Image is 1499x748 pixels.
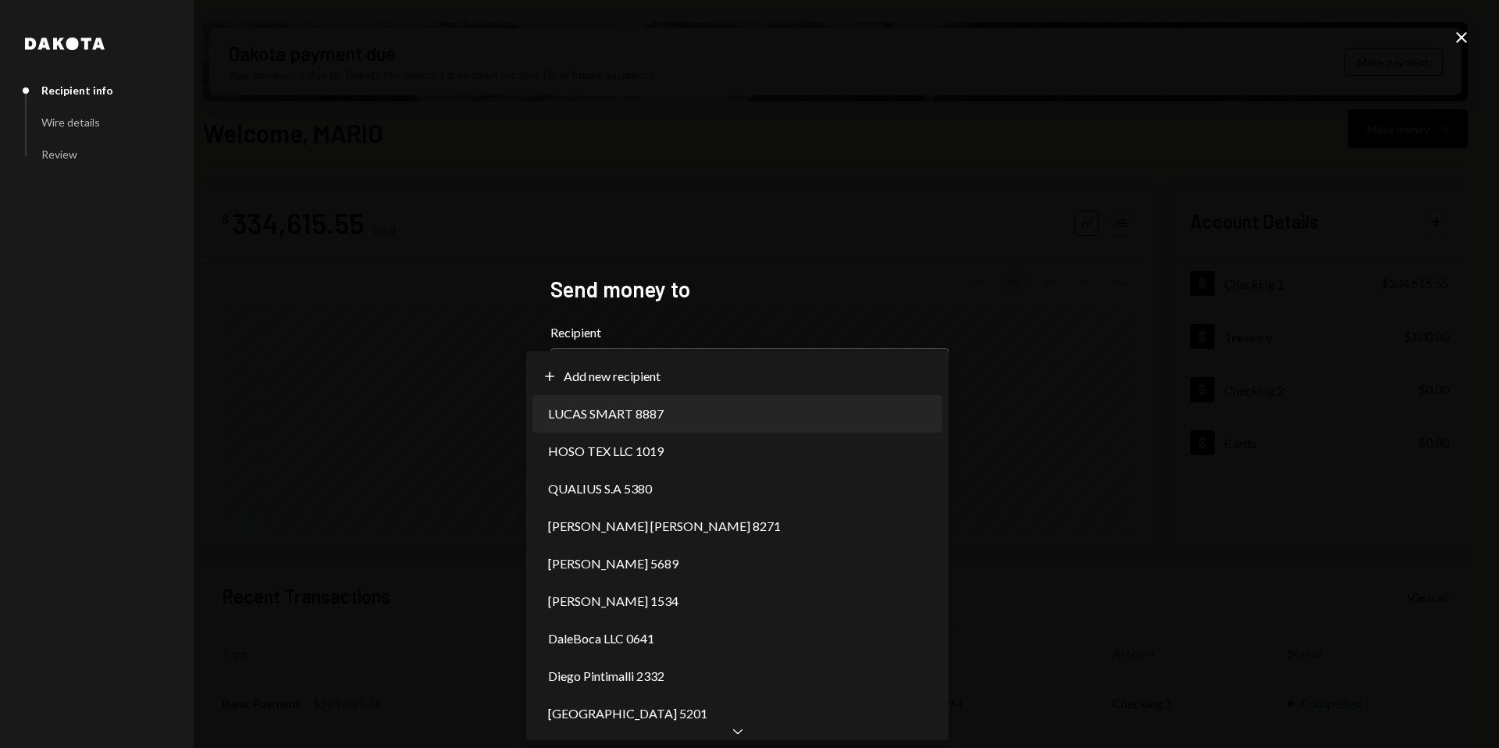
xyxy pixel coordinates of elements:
span: Add new recipient [564,367,660,386]
div: Recipient info [41,84,113,97]
span: HOSO TEX LLC 1019 [548,442,664,461]
div: Wire details [41,116,100,129]
span: QUALIUS S.A 5380 [548,479,652,498]
span: DaleBoca LLC 0641 [548,629,654,648]
h2: Send money to [550,274,949,305]
span: [PERSON_NAME] 1534 [548,592,678,611]
span: [GEOGRAPHIC_DATA] 5201 [548,704,707,723]
button: Recipient [550,348,949,392]
span: [PERSON_NAME] [PERSON_NAME] 8271 [548,517,781,536]
label: Recipient [550,323,949,342]
span: LUCAS SMART 8887 [548,404,664,423]
span: Diego Pintimalli 2332 [548,667,664,686]
div: Review [41,148,77,161]
span: [PERSON_NAME] 5689 [548,554,678,573]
